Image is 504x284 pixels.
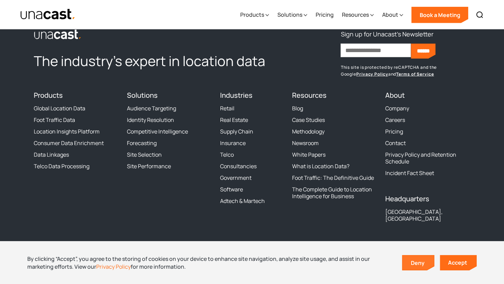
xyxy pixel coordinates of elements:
[292,174,374,181] a: Foot Traffic: The Definitive Guide
[34,52,284,70] h2: The industry’s expert in location data
[220,91,284,99] h4: Industries
[34,105,85,112] a: Global Location Data
[34,240,46,253] a: Twitter / X
[127,128,188,135] a: Competitive Intelligence
[220,140,246,146] a: Insurance
[34,91,63,100] a: Products
[34,163,89,170] a: Telco Data Processing
[20,9,76,20] a: home
[385,208,470,222] div: [GEOGRAPHIC_DATA], [GEOGRAPHIC_DATA]
[58,240,71,253] a: LinkedIn
[96,263,131,270] a: Privacy Policy
[220,186,243,193] a: Software
[341,29,433,40] h3: Sign up for Unacast's Newsletter
[342,11,369,19] div: Resources
[385,91,470,99] h4: About
[356,71,388,77] a: Privacy Policy
[34,116,75,123] a: Foot Traffic Data
[385,116,405,123] a: Careers
[127,140,157,146] a: Forecasting
[342,1,374,29] div: Resources
[127,116,174,123] a: Identity Resolution
[240,11,264,19] div: Products
[292,151,326,158] a: White Papers
[20,9,76,20] img: Unacast text logo
[240,1,269,29] div: Products
[382,1,403,29] div: About
[277,11,302,19] div: Solutions
[220,105,234,112] a: Retail
[46,240,58,253] a: Facebook
[292,186,377,200] a: The Complete Guide to Location Intelligence for Business
[34,140,104,146] a: Consumer Data Enrichment
[396,71,434,77] a: Terms of Service
[220,163,257,170] a: Consultancies
[34,151,69,158] a: Data Linkages
[127,151,162,158] a: Site Selection
[34,29,284,40] a: link to the homepage
[382,11,398,19] div: About
[220,198,265,204] a: Adtech & Martech
[220,151,234,158] a: Telco
[292,91,377,99] h4: Resources
[277,1,307,29] div: Solutions
[127,105,176,112] a: Audience Targeting
[127,163,171,170] a: Site Performance
[385,140,406,146] a: Contact
[34,128,100,135] a: Location Insights Platform
[440,255,477,270] a: Accept
[403,256,434,270] a: Deny
[315,1,333,29] a: Pricing
[385,128,403,135] a: Pricing
[34,29,82,40] img: Unacast logo
[385,195,470,203] h4: Headquarters
[341,64,470,78] p: This site is protected by reCAPTCHA and the Google and
[292,163,349,170] a: What is Location Data?
[220,128,253,135] a: Supply Chain
[292,105,303,112] a: Blog
[385,151,470,165] a: Privacy Policy and Retention Schedule
[220,116,248,123] a: Real Estate
[385,105,409,112] a: Company
[292,140,319,146] a: Newsroom
[220,174,251,181] a: Government
[292,128,325,135] a: Methodology
[27,255,392,270] div: By clicking “Accept”, you agree to the storing of cookies on your device to enhance site navigati...
[292,116,325,123] a: Case Studies
[476,11,484,19] img: Search icon
[411,7,468,23] a: Book a Meeting
[127,91,158,100] a: Solutions
[385,170,434,176] a: Incident Fact Sheet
